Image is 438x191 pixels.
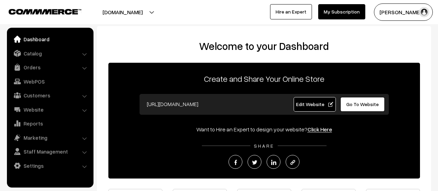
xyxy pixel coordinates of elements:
[9,131,91,144] a: Marketing
[307,126,332,133] a: Click Here
[9,47,91,60] a: Catalog
[9,103,91,116] a: Website
[9,89,91,102] a: Customers
[9,9,81,14] img: COMMMERCE
[340,97,385,112] a: Go To Website
[108,72,420,85] p: Create and Share Your Online Store
[294,97,336,112] a: Edit Website
[108,125,420,133] div: Want to Hire an Expert to design your website?
[318,4,365,19] a: My Subscription
[296,101,333,107] span: Edit Website
[9,7,69,15] a: COMMMERCE
[9,159,91,172] a: Settings
[9,33,91,45] a: Dashboard
[104,40,424,52] h2: Welcome to your Dashboard
[9,75,91,88] a: WebPOS
[374,3,433,21] button: [PERSON_NAME]
[9,61,91,73] a: Orders
[419,7,429,17] img: user
[270,4,312,19] a: Hire an Expert
[9,117,91,130] a: Reports
[346,101,379,107] span: Go To Website
[78,3,167,21] button: [DOMAIN_NAME]
[250,143,278,149] span: SHARE
[9,145,91,158] a: Staff Management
